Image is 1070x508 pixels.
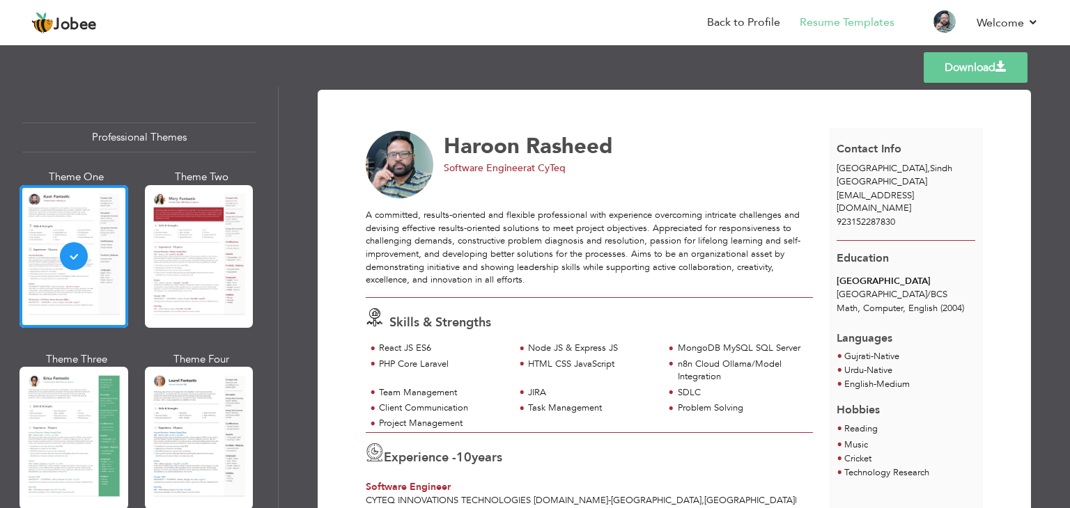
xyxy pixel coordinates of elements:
[148,352,256,367] div: Theme Four
[871,350,874,363] span: -
[837,288,947,301] span: [GEOGRAPHIC_DATA] BCS
[844,422,878,435] span: Reading
[940,302,964,315] span: (2004)
[837,251,889,266] span: Education
[379,386,506,399] div: Team Management
[528,402,656,415] div: Task Management
[837,141,901,157] span: Contact Info
[977,15,1039,31] a: Welcome
[795,494,797,507] span: |
[22,170,131,184] div: Theme One
[444,161,527,175] span: Software Engineer
[864,364,867,376] span: -
[678,358,805,383] div: n8n Cloud Ollama/Model Integration
[611,494,701,507] span: [GEOGRAPHIC_DATA]
[844,350,871,363] span: Gujrati
[924,52,1028,83] a: Download
[379,358,506,371] div: PHP Core Laravel
[844,438,868,451] span: Music
[528,386,656,399] div: JIRA
[678,386,805,399] div: SDLC
[678,342,805,355] div: MongoDB MySQL SQL Server
[927,162,930,175] span: ,
[366,131,434,199] img: No image
[837,275,975,288] div: [GEOGRAPHIC_DATA]
[379,402,506,415] div: Client Communication
[844,350,899,364] li: Native
[527,161,566,175] span: at CyTeq
[54,17,97,33] span: Jobee
[933,10,956,33] img: Profile Img
[366,480,451,493] span: Software Engineer
[31,12,97,34] a: Jobee
[22,352,131,367] div: Theme Three
[837,216,895,228] span: 923152287830
[837,402,880,418] span: Hobbies
[704,494,795,507] span: [GEOGRAPHIC_DATA]
[608,494,611,507] span: -
[844,364,910,378] li: Native
[837,189,914,215] span: [EMAIL_ADDRESS][DOMAIN_NAME]
[844,466,929,479] span: Technology Research
[379,417,506,430] div: Project Management
[379,342,506,355] div: React JS ES6
[384,449,456,466] span: Experience -
[528,342,656,355] div: Node JS & Express JS
[844,452,871,465] span: Cricket
[844,378,874,390] span: English
[528,358,656,371] div: HTML CSS JavaScript
[701,494,704,507] span: ,
[456,449,472,466] span: 10
[31,12,54,34] img: jobee.io
[456,449,502,467] label: years
[844,378,910,392] li: Medium
[800,15,894,31] a: Resume Templates
[22,122,256,152] div: Professional Themes
[366,494,608,507] span: Cyteq Innovations Technologies [DOMAIN_NAME]
[837,175,927,188] span: [GEOGRAPHIC_DATA]
[837,302,938,315] span: Math, Computer, English
[844,364,864,376] span: Urdu
[148,170,256,184] div: Theme Two
[829,162,984,188] div: Sindh
[927,288,931,301] span: /
[837,162,927,175] span: [GEOGRAPHIC_DATA]
[874,378,876,390] span: -
[444,132,520,161] span: Haroon
[389,314,491,331] span: Skills & Strengths
[678,402,805,415] div: Problem Solving
[366,209,813,286] div: A committed, results-oriented and flexible professional with experience overcoming intricate chal...
[707,15,780,31] a: Back to Profile
[526,132,613,161] span: Rasheed
[837,320,892,347] span: Languages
